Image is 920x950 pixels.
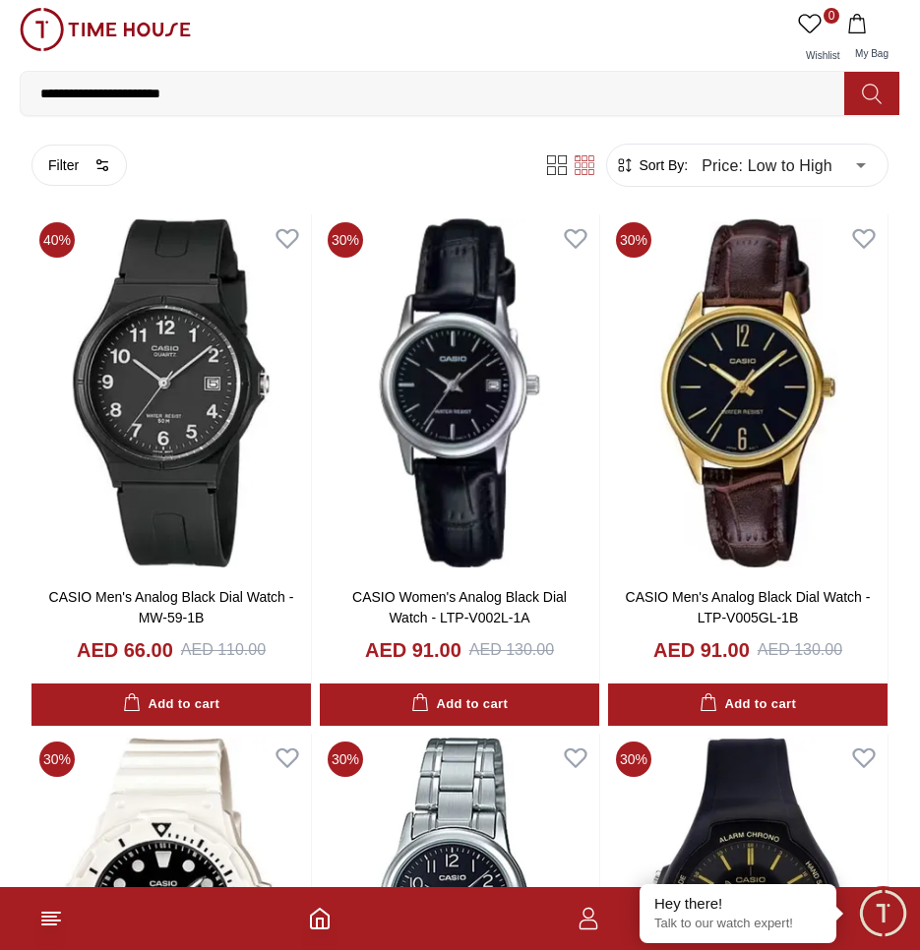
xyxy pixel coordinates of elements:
span: 30 % [39,742,75,777]
img: CASIO Men's Analog Black Dial Watch - MW-59-1B [31,214,311,571]
img: ... [20,8,191,51]
h4: AED 91.00 [365,636,461,664]
span: 40 % [39,222,75,258]
div: Add to cart [411,693,508,716]
button: Filter [31,145,127,186]
h4: AED 66.00 [77,636,173,664]
span: Wishlist [798,50,847,61]
div: Price: Low to High [688,138,880,193]
h4: AED 91.00 [653,636,750,664]
div: Hey there! [654,894,822,914]
span: My Bag [847,48,896,59]
button: Add to cart [31,683,311,726]
a: CASIO Men's Analog Black Dial Watch - LTP-V005GL-1B [626,589,871,625]
button: Add to cart [320,683,599,726]
button: Sort By: [615,155,688,175]
img: CASIO Women's Analog Black Dial Watch - LTP-V002L-1A [320,214,599,571]
span: 30 % [616,742,651,777]
div: AED 130.00 [758,638,842,662]
a: CASIO Women's Analog Black Dial Watch - LTP-V002L-1A [352,589,567,625]
div: AED 130.00 [469,638,554,662]
span: 30 % [328,222,363,258]
span: 0 [824,8,839,24]
div: Add to cart [700,693,796,716]
div: Chat Widget [856,886,910,940]
a: Home [308,907,332,930]
img: CASIO Men's Analog Black Dial Watch - LTP-V005GL-1B [608,214,888,571]
button: Add to cart [608,683,888,726]
p: Talk to our watch expert! [654,916,822,932]
span: 30 % [616,222,651,258]
button: My Bag [843,8,900,71]
a: 0Wishlist [794,8,843,71]
div: Add to cart [123,693,219,716]
div: AED 110.00 [181,638,266,662]
span: 30 % [328,742,363,777]
a: CASIO Men's Analog Black Dial Watch - MW-59-1B [49,589,294,625]
span: Sort By: [635,155,688,175]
